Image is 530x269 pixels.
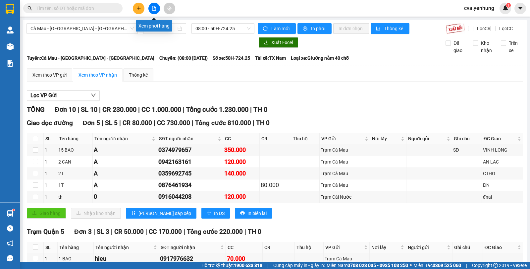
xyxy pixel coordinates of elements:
[267,262,268,269] span: |
[157,168,223,179] td: 0359692745
[224,192,258,201] div: 120.000
[214,210,225,217] span: In DS
[58,170,91,177] div: 2T
[503,5,508,11] img: icon-new-feature
[474,25,492,32] span: Lọc CR
[129,71,148,79] div: Thống kê
[123,119,152,127] span: CR 80.000
[291,133,320,144] th: Thu hộ
[408,135,445,142] span: Người gửi
[408,244,446,251] span: Người gửi
[71,208,121,219] button: downloadNhập kho nhận
[226,242,263,253] th: CC
[78,105,79,113] span: |
[271,39,293,46] span: Xuất Excel
[372,135,399,142] span: Nơi lấy
[506,39,523,54] span: Trên xe
[93,156,157,168] td: A
[126,208,196,219] button: sort-ascending[PERSON_NAME] sắp xếp
[321,146,369,154] div: Trạm Cà Mau
[320,179,370,191] td: Trạm Cà Mau
[320,168,370,179] td: Trạm Cà Mau
[311,25,326,32] span: In phơi
[133,3,144,14] button: plus
[59,255,92,262] div: 1 BAO
[201,208,230,219] button: printerIn DS
[94,192,156,201] div: 0
[255,54,286,62] span: Tài xế: TX Nam
[94,253,159,265] td: hieu
[376,26,382,32] span: bar-chart
[158,169,222,178] div: 0359692745
[507,3,509,8] span: 1
[271,25,291,32] span: Làm mới
[157,144,223,156] td: 0374979657
[159,54,208,62] span: Chuyến: (08:00 [DATE])
[483,146,522,154] div: VINH LONG
[224,157,258,167] div: 120.000
[263,242,294,253] th: CR
[94,180,156,190] div: A
[158,145,222,155] div: 0374979657
[94,145,156,155] div: A
[157,119,190,127] span: CC 730.000
[273,262,325,269] span: Cung cấp máy in - giấy in:
[161,244,219,251] span: SĐT người nhận
[6,4,14,14] img: logo-vxr
[58,242,94,253] th: Tên hàng
[201,262,262,269] span: Hỗ trợ kỹ thuật:
[44,242,58,253] th: SL
[517,5,523,11] span: caret-down
[13,209,15,211] sup: 1
[105,119,118,127] span: SL 5
[452,133,482,144] th: Ghi chú
[58,193,91,201] div: th
[7,60,14,67] img: solution-icon
[102,105,136,113] span: CR 230.000
[321,181,369,189] div: Trạm Cà Mau
[446,23,465,34] img: 9k=
[148,3,160,14] button: file-add
[478,39,496,54] span: Kho nhận
[213,54,250,62] span: Số xe: 50H-724.25
[483,181,522,189] div: ĐN
[451,39,468,54] span: Đã giao
[244,228,246,235] span: |
[184,228,185,235] span: |
[27,105,45,113] span: TỔNG
[94,157,156,167] div: A
[347,263,408,268] strong: 0708 023 035 - 0935 103 250
[321,170,369,177] div: Trạm Cà Mau
[32,71,67,79] div: Xem theo VP gửi
[7,27,14,34] img: warehouse-icon
[260,133,291,144] th: CR
[149,228,182,235] span: CC 170.000
[111,228,113,235] span: |
[192,119,193,127] span: |
[83,119,100,127] span: Đơn 5
[371,244,399,251] span: Nơi lấy
[183,105,185,113] span: |
[413,262,461,269] span: Miền Bắc
[27,55,154,61] b: Tuyến: Cà Mau - [GEOGRAPHIC_DATA] - [GEOGRAPHIC_DATA]
[158,192,222,201] div: 0916044208
[485,244,516,251] span: ĐC Giao
[138,210,191,217] span: [PERSON_NAME] sắp xếp
[333,23,369,34] button: In đơn chọn
[234,263,262,268] strong: 1900 633 818
[320,156,370,168] td: Trạm Cà Mau
[45,181,56,189] div: 1
[297,23,332,34] button: printerIn phơi
[160,254,225,263] div: 0917976632
[303,26,308,32] span: printer
[484,135,516,142] span: ĐC Giao
[410,264,412,267] span: ⚪️
[58,158,91,166] div: 2 CAN
[224,169,258,178] div: 140.000
[138,105,140,113] span: |
[7,240,13,246] span: notification
[433,263,461,268] strong: 0369 525 060
[91,93,96,98] span: down
[119,119,121,127] span: |
[514,3,526,14] button: caret-down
